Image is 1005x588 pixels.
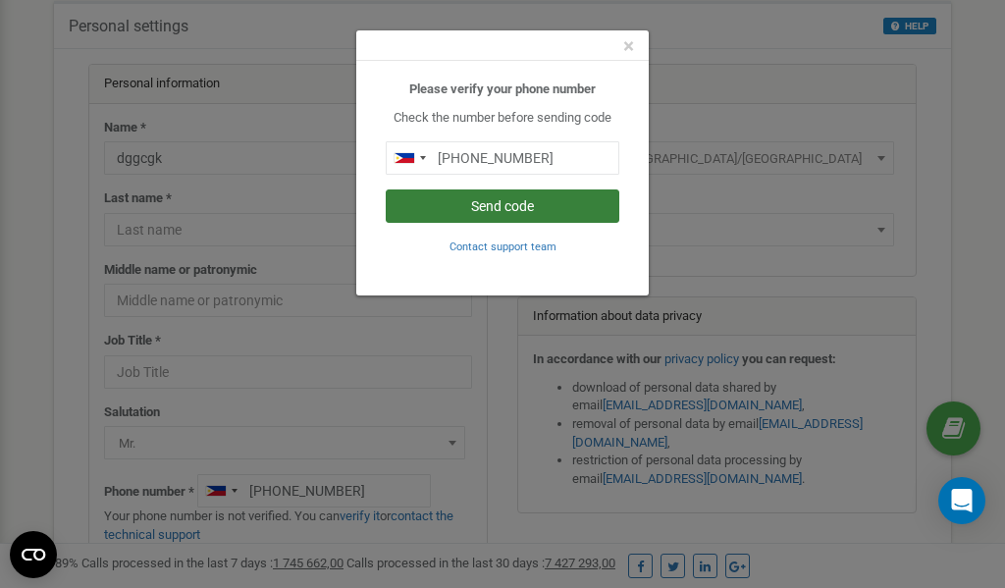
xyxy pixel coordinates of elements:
a: Contact support team [450,239,556,253]
div: Telephone country code [387,142,432,174]
div: Open Intercom Messenger [938,477,985,524]
span: × [623,34,634,58]
b: Please verify your phone number [409,81,596,96]
p: Check the number before sending code [386,109,619,128]
button: Close [623,36,634,57]
input: 0905 123 4567 [386,141,619,175]
button: Send code [386,189,619,223]
button: Open CMP widget [10,531,57,578]
small: Contact support team [450,241,556,253]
